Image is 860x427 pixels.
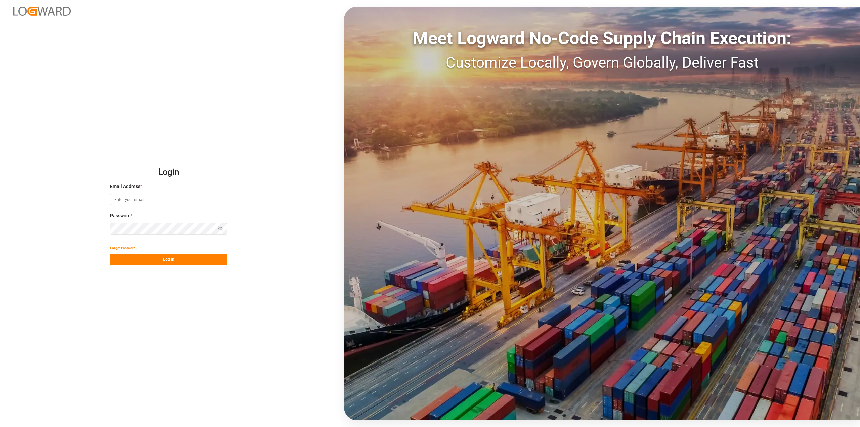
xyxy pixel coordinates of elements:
input: Enter your email [110,194,227,205]
img: Logward_new_orange.png [13,7,71,16]
button: Log In [110,254,227,265]
div: Meet Logward No-Code Supply Chain Execution: [344,25,860,51]
button: Forgot Password? [110,242,137,254]
span: Password [110,212,131,219]
h2: Login [110,162,227,183]
span: Email Address [110,183,140,190]
div: Customize Locally, Govern Globally, Deliver Fast [344,51,860,74]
